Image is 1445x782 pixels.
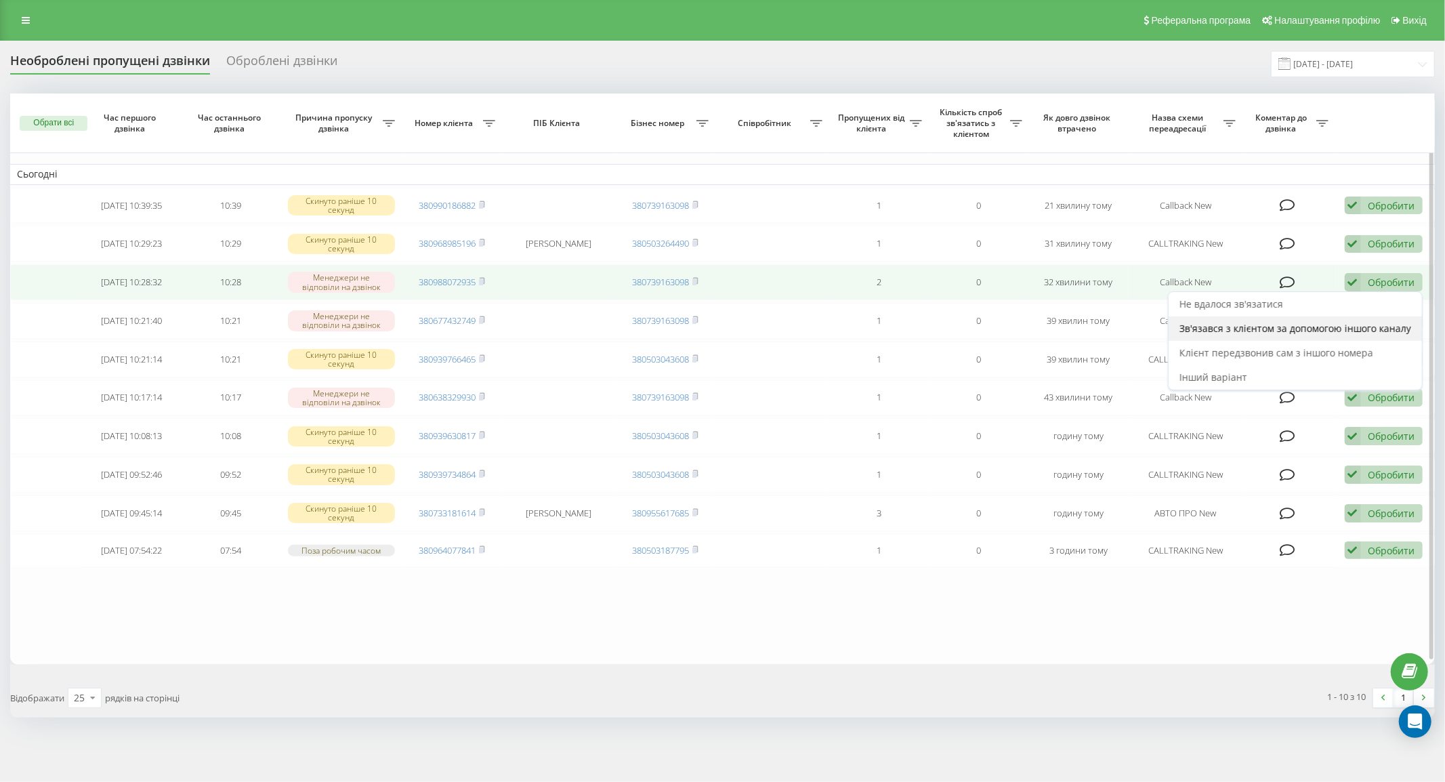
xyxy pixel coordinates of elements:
[81,380,181,416] td: [DATE] 10:17:14
[1129,418,1242,454] td: CALLTRAKING New
[929,303,1028,339] td: 0
[81,457,181,493] td: [DATE] 09:52:46
[288,388,395,408] div: Менеджери не відповіли на дзвінок
[829,342,929,377] td: 1
[419,237,476,249] a: 380968985196
[829,495,929,531] td: 3
[81,534,181,567] td: [DATE] 07:54:22
[1129,342,1242,377] td: CALLTRAKING New
[419,314,476,327] a: 380677432749
[632,199,689,211] a: 380739163098
[1129,226,1242,262] td: CALLTRAKING New
[419,468,476,480] a: 380939734864
[81,303,181,339] td: [DATE] 10:21:40
[1152,15,1251,26] span: Реферальна програма
[181,380,280,416] td: 10:17
[1368,544,1415,557] div: Обробити
[632,468,689,480] a: 380503043608
[419,391,476,403] a: 380638329930
[829,303,929,339] td: 1
[419,544,476,556] a: 380964077841
[1368,430,1415,443] div: Обробити
[632,353,689,365] a: 380503043608
[1029,342,1129,377] td: 39 хвилин тому
[929,457,1028,493] td: 0
[1029,188,1129,224] td: 21 хвилину тому
[288,310,395,331] div: Менеджери не відповіли на дзвінок
[929,495,1028,531] td: 0
[1179,297,1283,310] span: Не вдалося зв'язатися
[1129,380,1242,416] td: Callback New
[81,264,181,300] td: [DATE] 10:28:32
[502,495,616,531] td: [PERSON_NAME]
[1129,303,1242,339] td: Callback New
[929,264,1028,300] td: 0
[288,195,395,215] div: Скинуто раніше 10 секунд
[419,353,476,365] a: 380939766465
[936,107,1009,139] span: Кількість спроб зв'язатись з клієнтом
[1135,112,1223,133] span: Назва схеми переадресації
[623,118,696,129] span: Бізнес номер
[81,495,181,531] td: [DATE] 09:45:14
[10,54,210,75] div: Необроблені пропущені дзвінки
[632,276,689,288] a: 380739163098
[1394,688,1414,707] a: 1
[1368,468,1415,481] div: Обробити
[20,116,87,131] button: Обрати всі
[632,544,689,556] a: 380503187795
[409,118,482,129] span: Номер клієнта
[288,272,395,292] div: Менеджери не відповіли на дзвінок
[288,234,395,254] div: Скинуто раніше 10 секунд
[1029,495,1129,531] td: годину тому
[181,264,280,300] td: 10:28
[93,112,170,133] span: Час першого дзвінка
[1179,371,1247,384] span: Інший варіант
[722,118,810,129] span: Співробітник
[829,226,929,262] td: 1
[1029,264,1129,300] td: 32 хвилини тому
[514,118,604,129] span: ПІБ Клієнта
[1368,199,1415,212] div: Обробити
[1129,264,1242,300] td: Callback New
[288,112,383,133] span: Причина пропуску дзвінка
[74,691,85,705] div: 25
[929,188,1028,224] td: 0
[929,342,1028,377] td: 0
[632,430,689,442] a: 380503043608
[829,418,929,454] td: 1
[1368,237,1415,250] div: Обробити
[632,314,689,327] a: 380739163098
[81,418,181,454] td: [DATE] 10:08:13
[181,418,280,454] td: 10:08
[1129,495,1242,531] td: АВТО ПРО New
[288,545,395,556] div: Поза робочим часом
[181,457,280,493] td: 09:52
[419,276,476,288] a: 380988072935
[181,303,280,339] td: 10:21
[1399,705,1431,738] div: Open Intercom Messenger
[1129,188,1242,224] td: Callback New
[181,188,280,224] td: 10:39
[1029,303,1129,339] td: 39 хвилин тому
[1328,690,1366,703] div: 1 - 10 з 10
[1129,457,1242,493] td: CALLTRAKING New
[81,226,181,262] td: [DATE] 10:29:23
[1029,226,1129,262] td: 31 хвилину тому
[181,495,280,531] td: 09:45
[1029,380,1129,416] td: 43 хвилини тому
[419,507,476,519] a: 380733181614
[181,226,280,262] td: 10:29
[836,112,910,133] span: Пропущених від клієнта
[192,112,270,133] span: Час останнього дзвінка
[1029,457,1129,493] td: годину тому
[632,507,689,519] a: 380955617685
[1403,15,1427,26] span: Вихід
[1368,276,1415,289] div: Обробити
[929,534,1028,567] td: 0
[1368,507,1415,520] div: Обробити
[1274,15,1380,26] span: Налаштування профілю
[288,503,395,523] div: Скинуто раніше 10 секунд
[829,264,929,300] td: 2
[1179,322,1411,335] span: Зв'язався з клієнтом за допомогою іншого каналу
[929,226,1028,262] td: 0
